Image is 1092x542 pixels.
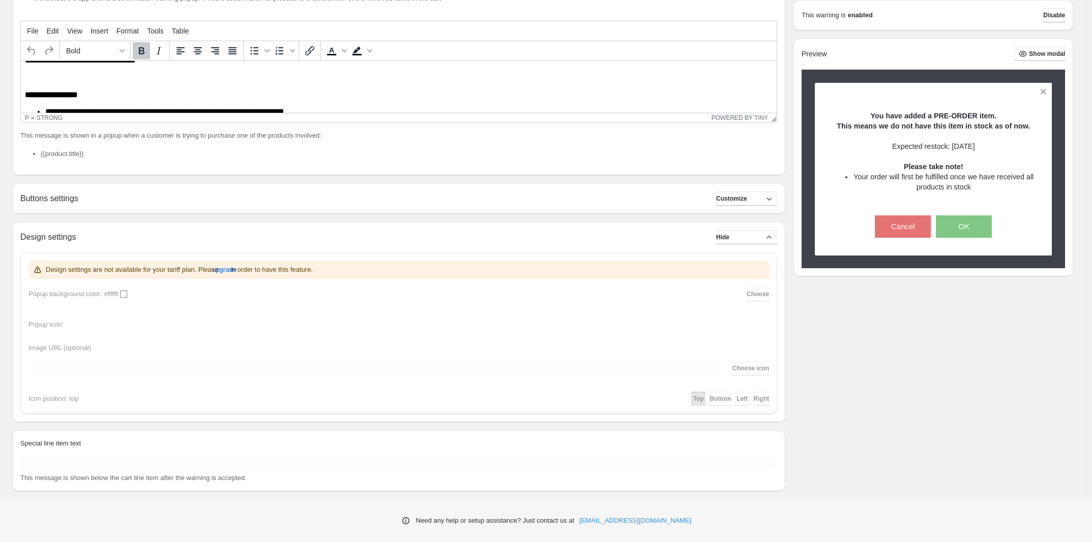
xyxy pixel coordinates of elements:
span: Tools [147,27,164,35]
p: This warning is [802,10,846,20]
div: Numbered list [271,42,297,59]
button: Formats [62,42,128,59]
span: Insert [91,27,108,35]
button: Redo [40,42,57,59]
button: Align left [172,42,189,59]
button: Insert/edit link [301,42,318,59]
a: [EMAIL_ADDRESS][DOMAIN_NAME] [579,516,691,526]
div: » [31,114,35,121]
span: Bold [66,47,116,55]
li: {{product.title}} [41,149,777,159]
button: Show modal [1015,47,1065,61]
button: Align right [206,42,224,59]
div: Bullet list [246,42,271,59]
span: Hide [716,233,729,241]
div: strong [37,114,63,121]
span: This message is shown below the cart line item after the warning is accepted. [20,474,247,482]
button: Cancel [875,215,931,238]
li: Your order will first be fulfilled once we have received all products in stock [853,172,1035,192]
button: OK [936,215,992,238]
a: upgrade [212,262,237,278]
p: Expected restock: [DATE] [833,141,1035,151]
button: Hide [716,230,777,244]
strong: You have added a PRE-ORDER item. [871,112,997,120]
h2: Buttons settings [20,194,78,203]
button: Undo [23,42,40,59]
span: Table [172,27,189,35]
span: Disable [1043,11,1065,19]
a: Powered by Tiny [712,114,769,121]
span: Show modal [1029,50,1065,58]
h2: Design settings [20,232,76,242]
div: Background color [348,42,374,59]
span: upgrade [212,265,237,275]
button: Disable [1043,8,1065,22]
span: File [27,27,39,35]
p: Design settings are not available for your tariff plan. Please in order to have this feature. [46,265,313,275]
span: Edit [47,27,59,35]
strong: Please take note! [904,163,963,171]
div: Resize [768,113,777,122]
span: View [67,27,82,35]
button: Justify [224,42,241,59]
div: p [25,114,29,121]
iframe: Rich Text Area [21,61,777,113]
span: Customize [716,195,747,203]
span: Special line item text [20,439,81,447]
strong: enabled [848,10,873,20]
button: Align center [189,42,206,59]
button: Italic [150,42,167,59]
span: Format [116,27,139,35]
p: This message is shown in a popup when a customer is trying to purchase one of the products involved: [20,131,777,141]
h2: Preview [802,50,827,58]
strong: This means we do not have this item in stock as of now. [837,122,1030,130]
button: Bold [133,42,150,59]
div: Text color [323,42,348,59]
button: Customize [716,192,777,206]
